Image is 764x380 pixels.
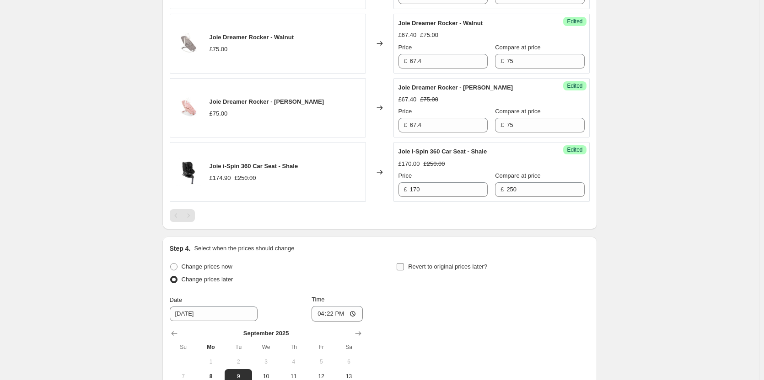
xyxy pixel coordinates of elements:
span: Mo [201,343,221,351]
img: JoieDreamerRockerLola1_80x.jpg [175,94,202,121]
span: £ [404,121,407,128]
nav: Pagination [170,209,195,222]
span: 10 [256,373,276,380]
span: Joie Dreamer Rocker - Walnut [398,20,483,26]
span: Edited [567,18,582,25]
div: £75.00 [210,109,228,118]
div: £174.90 [210,174,231,183]
div: £67.40 [398,31,417,40]
img: JoieDreamerRockerWalnut1_80x.jpg [175,30,202,57]
span: Joie i-Spin 360 Car Seat - Shale [210,163,298,169]
span: Compare at price [495,108,541,115]
h2: Step 4. [170,244,191,253]
span: 7 [173,373,194,380]
button: Tuesday September 2 2025 [225,354,252,369]
strike: £75.00 [420,95,438,104]
th: Friday [307,340,335,354]
span: 6 [339,358,359,365]
span: £ [500,121,504,128]
span: £ [500,58,504,64]
button: Friday September 5 2025 [307,354,335,369]
button: Wednesday September 3 2025 [252,354,280,369]
th: Saturday [335,340,362,354]
span: 3 [256,358,276,365]
span: Compare at price [495,44,541,51]
span: 4 [284,358,304,365]
div: £170.00 [398,159,420,169]
span: Su [173,343,194,351]
button: Thursday September 4 2025 [280,354,307,369]
button: Show previous month, August 2025 [168,327,181,340]
span: £ [500,186,504,193]
span: 11 [284,373,304,380]
button: Monday September 1 2025 [197,354,225,369]
span: Change prices now [182,263,232,270]
th: Thursday [280,340,307,354]
span: We [256,343,276,351]
span: Change prices later [182,276,233,283]
span: 2 [228,358,248,365]
span: £ [404,186,407,193]
span: Joie Dreamer Rocker - Walnut [210,34,294,41]
span: Joie Dreamer Rocker - [PERSON_NAME] [210,98,324,105]
span: Compare at price [495,172,541,179]
input: 12:00 [312,306,363,322]
span: 12 [311,373,331,380]
th: Tuesday [225,340,252,354]
p: Select when the prices should change [194,244,294,253]
span: Sa [339,343,359,351]
img: Joiei-Spin360CarSeat-Shale1_80x.png [175,158,202,186]
span: Fr [311,343,331,351]
button: Saturday September 6 2025 [335,354,362,369]
div: £67.40 [398,95,417,104]
span: Th [284,343,304,351]
span: Price [398,172,412,179]
th: Monday [197,340,225,354]
span: Edited [567,82,582,90]
th: Wednesday [252,340,280,354]
span: 1 [201,358,221,365]
span: Joie Dreamer Rocker - [PERSON_NAME] [398,84,513,91]
span: 9 [228,373,248,380]
span: Joie i-Spin 360 Car Seat - Shale [398,148,487,155]
span: Price [398,108,412,115]
span: 5 [311,358,331,365]
span: £ [404,58,407,64]
th: Sunday [170,340,197,354]
span: 8 [201,373,221,380]
span: Tu [228,343,248,351]
span: Revert to original prices later? [408,263,487,270]
input: 9/8/2025 [170,306,258,321]
button: Show next month, October 2025 [352,327,365,340]
span: Edited [567,146,582,153]
strike: £250.00 [424,159,445,169]
span: 13 [339,373,359,380]
strike: £75.00 [420,31,438,40]
div: £75.00 [210,45,228,54]
strike: £250.00 [235,174,256,183]
span: Time [312,296,324,303]
span: Date [170,296,182,303]
span: Price [398,44,412,51]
